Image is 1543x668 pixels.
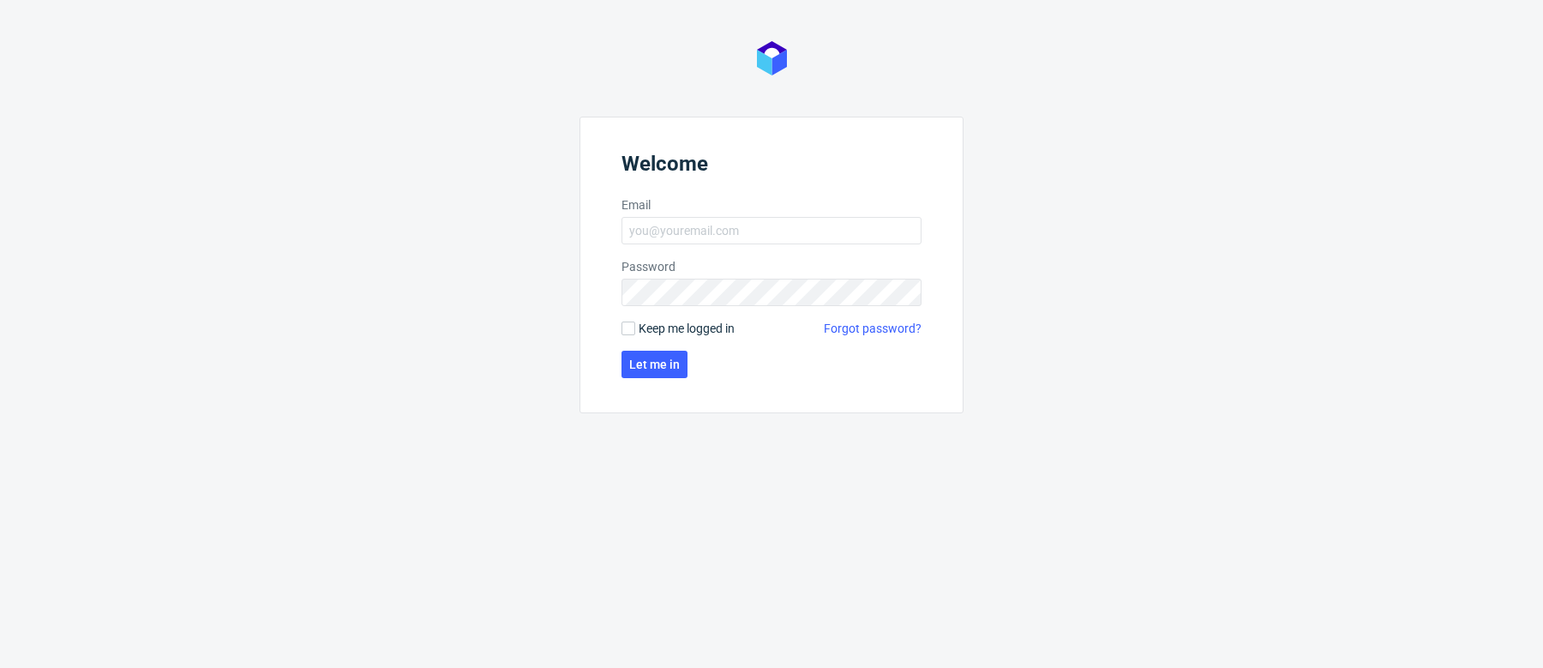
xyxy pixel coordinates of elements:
label: Email [621,196,922,214]
a: Forgot password? [824,320,922,337]
span: Let me in [629,358,680,370]
button: Let me in [621,351,687,378]
span: Keep me logged in [639,320,735,337]
input: you@youremail.com [621,217,922,244]
label: Password [621,258,922,275]
header: Welcome [621,152,922,183]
